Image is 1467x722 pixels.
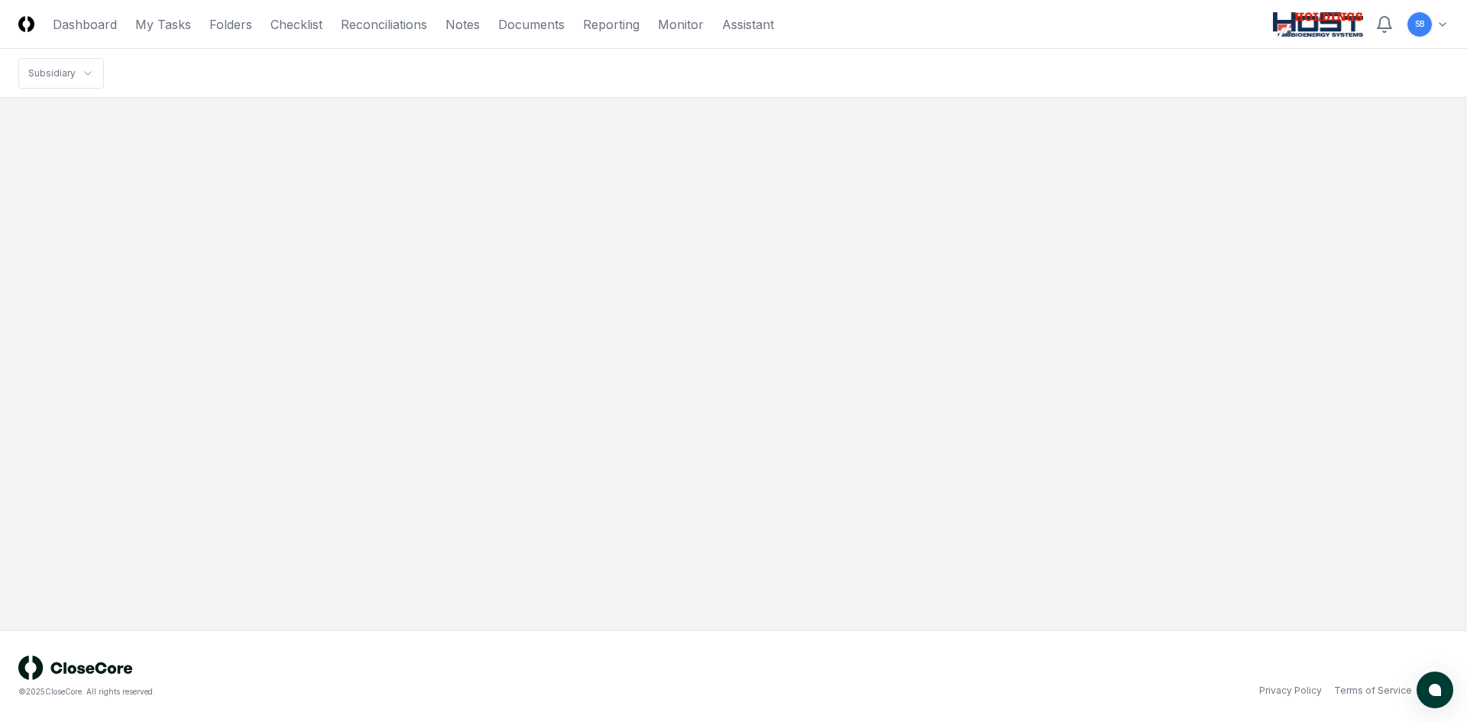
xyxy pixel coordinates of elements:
img: Host NA Holdings logo [1273,12,1364,37]
img: logo [18,656,133,680]
div: © 2025 CloseCore. All rights reserved. [18,686,733,698]
a: Notes [445,15,480,34]
div: Subsidiary [28,66,76,80]
a: Dashboard [53,15,117,34]
nav: breadcrumb [18,58,104,89]
a: My Tasks [135,15,191,34]
button: SB [1406,11,1433,38]
a: Terms of Service [1334,684,1412,698]
img: Logo [18,16,34,32]
a: Checklist [270,15,322,34]
a: Monitor [658,15,704,34]
a: Reconciliations [341,15,427,34]
span: SB [1415,18,1424,30]
a: Assistant [722,15,774,34]
a: Privacy Policy [1259,684,1322,698]
a: Reporting [583,15,640,34]
button: atlas-launcher [1417,672,1453,708]
a: Documents [498,15,565,34]
a: Folders [209,15,252,34]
